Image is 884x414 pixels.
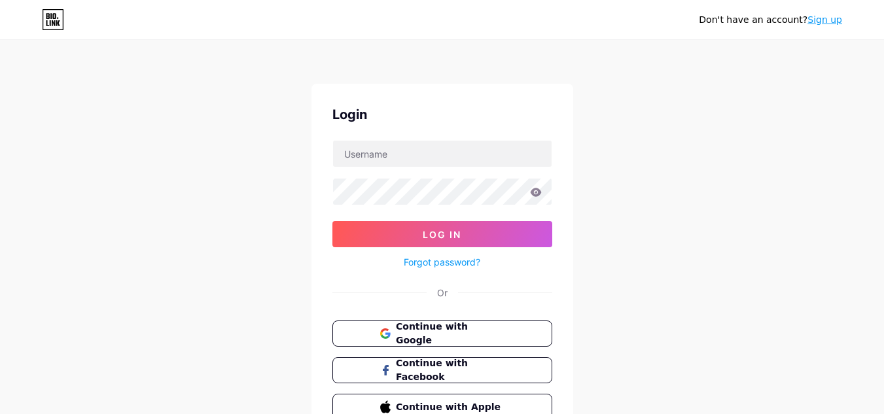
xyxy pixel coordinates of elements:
[423,229,461,240] span: Log In
[437,286,448,300] div: Or
[332,357,552,383] button: Continue with Facebook
[396,320,504,347] span: Continue with Google
[699,13,842,27] div: Don't have an account?
[807,14,842,25] a: Sign up
[404,255,480,269] a: Forgot password?
[333,141,552,167] input: Username
[396,356,504,384] span: Continue with Facebook
[332,320,552,347] button: Continue with Google
[332,221,552,247] button: Log In
[396,400,504,414] span: Continue with Apple
[332,105,552,124] div: Login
